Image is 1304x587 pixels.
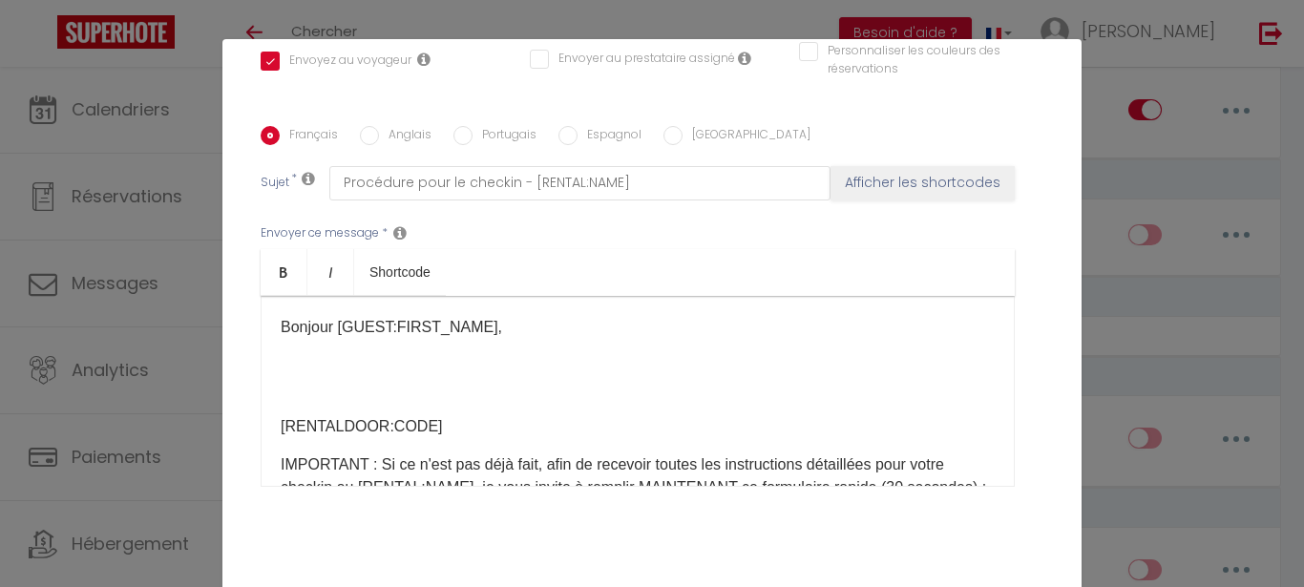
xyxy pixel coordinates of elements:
[280,126,338,147] label: Français
[15,8,73,65] button: Ouvrir le widget de chat LiveChat
[738,51,751,66] i: Envoyer au prestataire si il est assigné
[261,249,307,295] a: Bold
[302,171,315,186] i: Subject
[379,126,431,147] label: Anglais
[393,225,407,241] i: Message
[354,249,446,295] a: Shortcode
[578,126,641,147] label: Espagnol
[261,224,379,242] label: Envoyer ce message
[281,392,995,438] p: [RENTALDOOR:CODE]​
[831,166,1015,200] button: Afficher les shortcodes
[281,453,995,522] p: IMPORTANT : Si ce n'est pas déjà fait, afin de recevoir toutes les instructions détaillées pour v...
[261,174,289,194] label: Sujet
[473,126,536,147] label: Portugais
[307,249,354,295] a: Italic
[683,126,810,147] label: [GEOGRAPHIC_DATA]
[417,52,431,67] i: Envoyer au voyageur
[281,316,995,339] p: ​Bonjour [GUEST:FIRST_NAME],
